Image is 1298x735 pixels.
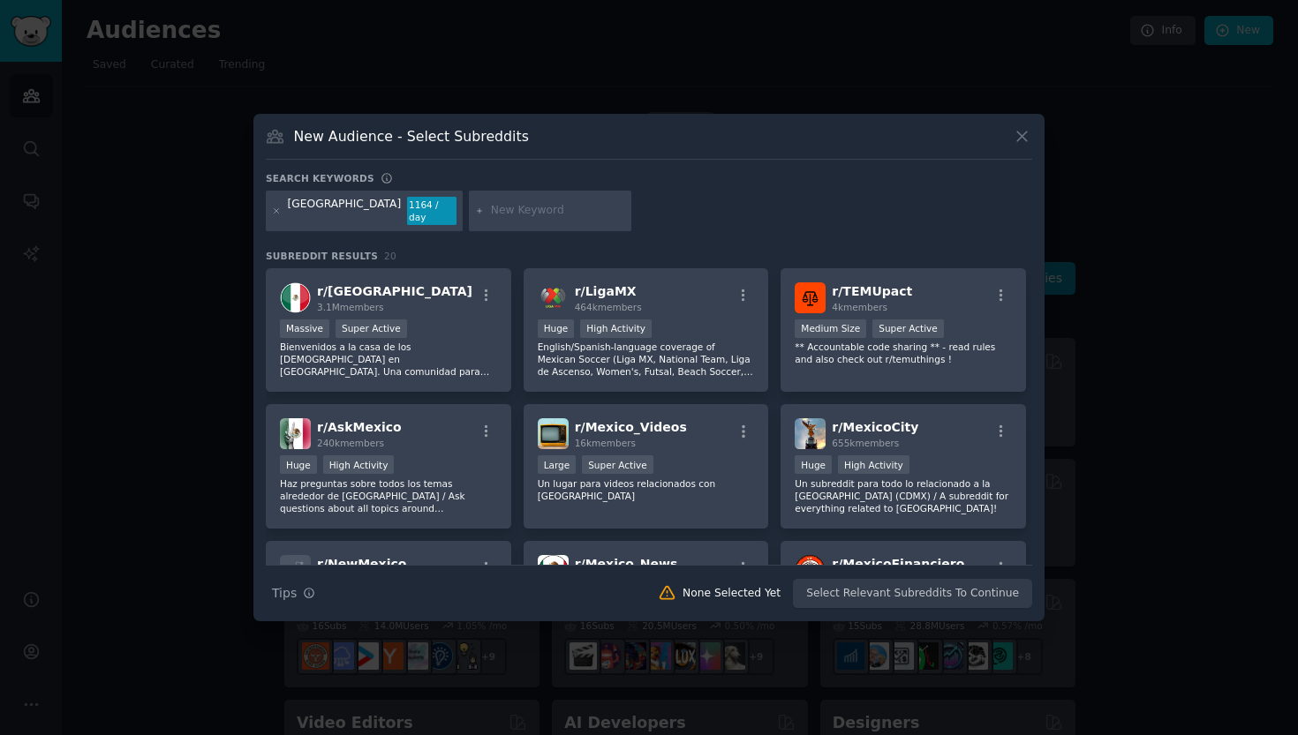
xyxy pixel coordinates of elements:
[272,584,297,603] span: Tips
[491,203,625,219] input: New Keyword
[323,455,395,474] div: High Activity
[795,455,832,474] div: Huge
[575,438,636,448] span: 16k members
[538,455,577,474] div: Large
[280,477,497,514] p: Haz preguntas sobre todos los temas alrededor de [GEOGRAPHIC_DATA] / Ask questions about all topi...
[582,455,653,474] div: Super Active
[384,251,396,261] span: 20
[317,302,384,312] span: 3.1M members
[575,557,678,571] span: r/ Mexico_News
[317,284,472,298] span: r/ [GEOGRAPHIC_DATA]
[832,438,899,448] span: 655k members
[538,341,755,378] p: English/Spanish-language coverage of Mexican Soccer (Liga MX, National Team, Liga de Ascenso, Wom...
[832,557,964,571] span: r/ MexicoFinanciero
[795,341,1012,365] p: ** Accountable code sharing ** - read rules and also check out r/temuthings !
[832,284,912,298] span: r/ TEMUpact
[795,477,1012,514] p: Un subreddit para todo lo relacionado a la [GEOGRAPHIC_DATA] (CDMX) / A subreddit for everything ...
[832,302,887,312] span: 4k members
[838,455,909,474] div: High Activity
[683,586,781,602] div: None Selected Yet
[795,418,826,449] img: MexicoCity
[288,197,402,225] div: [GEOGRAPHIC_DATA]
[575,420,687,434] span: r/ Mexico_Videos
[266,250,378,262] span: Subreddit Results
[266,172,374,184] h3: Search keywords
[795,282,826,313] img: TEMUpact
[280,418,311,449] img: AskMexico
[795,555,826,586] img: MexicoFinanciero
[317,557,406,571] span: r/ NewMexico
[280,319,329,338] div: Massive
[872,319,944,338] div: Super Active
[294,127,529,146] h3: New Audience - Select Subreddits
[575,284,637,298] span: r/ LigaMX
[280,282,311,313] img: mexico
[575,302,642,312] span: 464k members
[266,578,321,609] button: Tips
[538,282,569,313] img: LigaMX
[538,555,569,586] img: Mexico_News
[538,418,569,449] img: Mexico_Videos
[317,420,402,434] span: r/ AskMexico
[280,341,497,378] p: Bienvenidos a la casa de los [DEMOGRAPHIC_DATA] en [GEOGRAPHIC_DATA]. Una comunidad para todo lo ...
[538,319,575,338] div: Huge
[580,319,652,338] div: High Activity
[538,477,755,502] p: Un lugar para videos relacionados con [GEOGRAPHIC_DATA]
[407,197,457,225] div: 1164 / day
[280,455,317,474] div: Huge
[832,420,918,434] span: r/ MexicoCity
[317,438,384,448] span: 240k members
[795,319,866,338] div: Medium Size
[336,319,407,338] div: Super Active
